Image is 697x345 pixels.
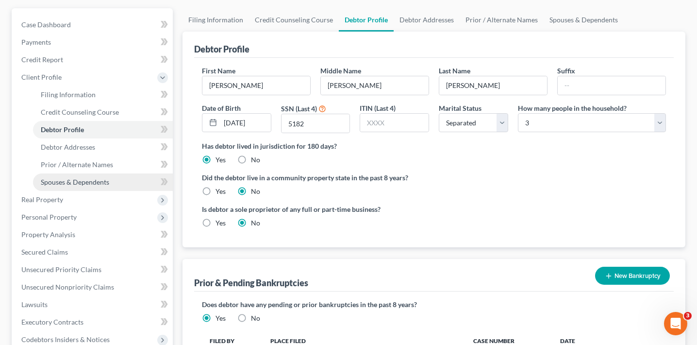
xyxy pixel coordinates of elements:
[21,20,71,29] span: Case Dashboard
[41,178,109,186] span: Spouses & Dependents
[21,318,83,326] span: Executory Contracts
[41,143,95,151] span: Debtor Addresses
[282,114,350,133] input: XXXX
[14,226,173,243] a: Property Analysis
[202,103,241,113] label: Date of Birth
[557,66,575,76] label: Suffix
[202,172,666,183] label: Did the debtor live in a community property state in the past 8 years?
[202,204,429,214] label: Is debtor a sole proprietor of any full or part-time business?
[216,313,226,323] label: Yes
[202,66,235,76] label: First Name
[21,213,77,221] span: Personal Property
[33,103,173,121] a: Credit Counseling Course
[664,312,687,335] iframe: Intercom live chat
[21,283,114,291] span: Unsecured Nonpriority Claims
[202,76,310,95] input: --
[360,114,429,132] input: XXXX
[21,195,63,204] span: Real Property
[249,8,339,32] a: Credit Counseling Course
[194,43,249,55] div: Debtor Profile
[183,8,249,32] a: Filing Information
[595,267,670,285] button: New Bankruptcy
[684,312,692,320] span: 3
[41,108,119,116] span: Credit Counseling Course
[460,8,544,32] a: Prior / Alternate Names
[339,8,394,32] a: Debtor Profile
[194,277,308,289] div: Prior & Pending Bankruptcies
[251,313,260,323] label: No
[216,155,226,165] label: Yes
[21,265,101,274] span: Unsecured Priority Claims
[14,51,173,69] a: Credit Report
[14,16,173,34] a: Case Dashboard
[21,248,68,256] span: Secured Claims
[320,66,361,76] label: Middle Name
[394,8,460,32] a: Debtor Addresses
[216,218,226,228] label: Yes
[21,335,110,344] span: Codebtors Insiders & Notices
[33,156,173,173] a: Prior / Alternate Names
[14,313,173,331] a: Executory Contracts
[202,141,666,151] label: Has debtor lived in jurisdiction for 180 days?
[33,86,173,103] a: Filing Information
[558,76,665,95] input: --
[251,218,260,228] label: No
[281,103,317,114] label: SSN (Last 4)
[41,90,96,99] span: Filing Information
[14,34,173,51] a: Payments
[33,121,173,138] a: Debtor Profile
[544,8,624,32] a: Spouses & Dependents
[439,76,547,95] input: --
[14,243,173,261] a: Secured Claims
[21,230,75,239] span: Property Analysis
[439,66,470,76] label: Last Name
[14,278,173,296] a: Unsecured Nonpriority Claims
[251,155,260,165] label: No
[439,103,481,113] label: Marital Status
[321,76,429,95] input: M.I
[251,187,260,196] label: No
[360,103,396,113] label: ITIN (Last 4)
[202,299,666,310] label: Does debtor have any pending or prior bankruptcies in the past 8 years?
[21,73,62,81] span: Client Profile
[33,138,173,156] a: Debtor Addresses
[518,103,627,113] label: How many people in the household?
[41,125,84,134] span: Debtor Profile
[21,38,51,46] span: Payments
[33,173,173,191] a: Spouses & Dependents
[14,296,173,313] a: Lawsuits
[216,187,226,196] label: Yes
[21,55,63,64] span: Credit Report
[14,261,173,278] a: Unsecured Priority Claims
[220,114,271,132] input: MM/DD/YYYY
[21,300,48,309] span: Lawsuits
[41,160,113,169] span: Prior / Alternate Names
